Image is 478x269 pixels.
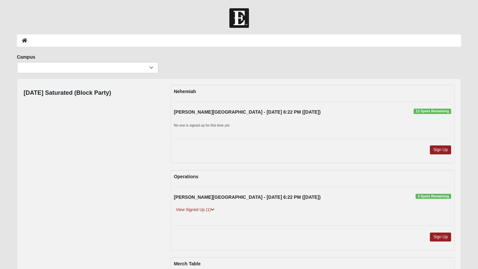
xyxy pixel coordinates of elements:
[174,123,230,127] small: No one is signed up for this time yet.
[430,233,451,242] a: Sign Up
[229,8,249,28] img: Church of Eleven22 Logo
[24,89,111,97] h4: [DATE] Saturated (Block Party)
[17,54,35,60] label: Campus
[174,206,216,213] a: View Signed Up (1)
[174,194,321,200] strong: [PERSON_NAME][GEOGRAPHIC_DATA] - [DATE] 6:22 PM ([DATE])
[174,89,196,94] strong: Nehemiah
[174,109,321,115] strong: [PERSON_NAME][GEOGRAPHIC_DATA] - [DATE] 6:22 PM ([DATE])
[416,194,451,199] span: 3 Spots Remaining
[174,261,201,266] strong: Merch Table
[414,109,451,114] span: 12 Spots Remaining
[174,174,199,179] strong: Operations
[430,145,451,154] a: Sign Up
